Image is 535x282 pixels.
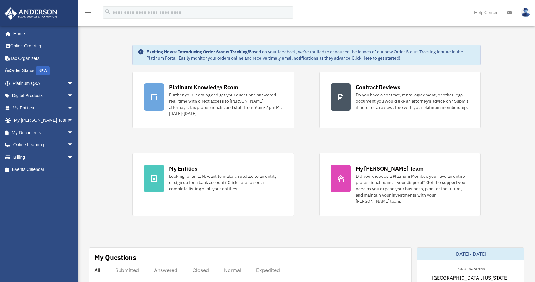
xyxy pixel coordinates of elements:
a: Tax Organizers [4,52,83,65]
div: Closed [192,267,209,273]
div: [DATE]-[DATE] [417,248,524,260]
a: My Documentsarrow_drop_down [4,126,83,139]
a: Contract Reviews Do you have a contract, rental agreement, or other legal document you would like... [319,72,481,128]
a: Platinum Q&Aarrow_drop_down [4,77,83,90]
div: Normal [224,267,241,273]
a: Order StatusNEW [4,65,83,77]
a: Digital Productsarrow_drop_down [4,90,83,102]
div: Platinum Knowledge Room [169,83,238,91]
div: My Questions [94,253,136,262]
div: Answered [154,267,177,273]
span: arrow_drop_down [67,77,80,90]
span: arrow_drop_down [67,114,80,127]
div: Do you have a contract, rental agreement, or other legal document you would like an attorney's ad... [356,92,469,110]
div: Based on your feedback, we're thrilled to announce the launch of our new Order Status Tracking fe... [146,49,475,61]
i: menu [84,9,92,16]
i: search [104,8,111,15]
span: arrow_drop_down [67,139,80,152]
a: My Entities Looking for an EIN, want to make an update to an entity, or sign up for a bank accoun... [132,153,294,216]
a: menu [84,11,92,16]
a: Events Calendar [4,163,83,176]
div: Further your learning and get your questions answered real-time with direct access to [PERSON_NAM... [169,92,282,117]
div: My [PERSON_NAME] Team [356,165,424,173]
a: Billingarrow_drop_down [4,151,83,163]
div: NEW [36,66,50,75]
div: All [94,267,100,273]
a: Online Learningarrow_drop_down [4,139,83,151]
a: My Entitiesarrow_drop_down [4,102,83,114]
span: arrow_drop_down [67,102,80,114]
span: [GEOGRAPHIC_DATA], [US_STATE] [432,274,508,281]
div: My Entities [169,165,197,173]
a: Platinum Knowledge Room Further your learning and get your questions answered real-time with dire... [132,72,294,128]
div: Contract Reviews [356,83,400,91]
div: Looking for an EIN, want to make an update to an entity, or sign up for a bank account? Click her... [169,173,282,192]
div: Expedited [256,267,280,273]
a: My [PERSON_NAME] Team Did you know, as a Platinum Member, you have an entire professional team at... [319,153,481,216]
span: arrow_drop_down [67,126,80,139]
a: Online Ordering [4,40,83,52]
span: arrow_drop_down [67,90,80,102]
span: arrow_drop_down [67,151,80,164]
img: User Pic [521,8,530,17]
div: Live & In-Person [450,265,490,272]
a: Home [4,27,80,40]
div: Submitted [115,267,139,273]
strong: Exciting News: Introducing Order Status Tracking! [146,49,249,55]
a: My [PERSON_NAME] Teamarrow_drop_down [4,114,83,127]
div: Did you know, as a Platinum Member, you have an entire professional team at your disposal? Get th... [356,173,469,204]
img: Anderson Advisors Platinum Portal [3,7,59,20]
a: Click Here to get started! [352,55,400,61]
